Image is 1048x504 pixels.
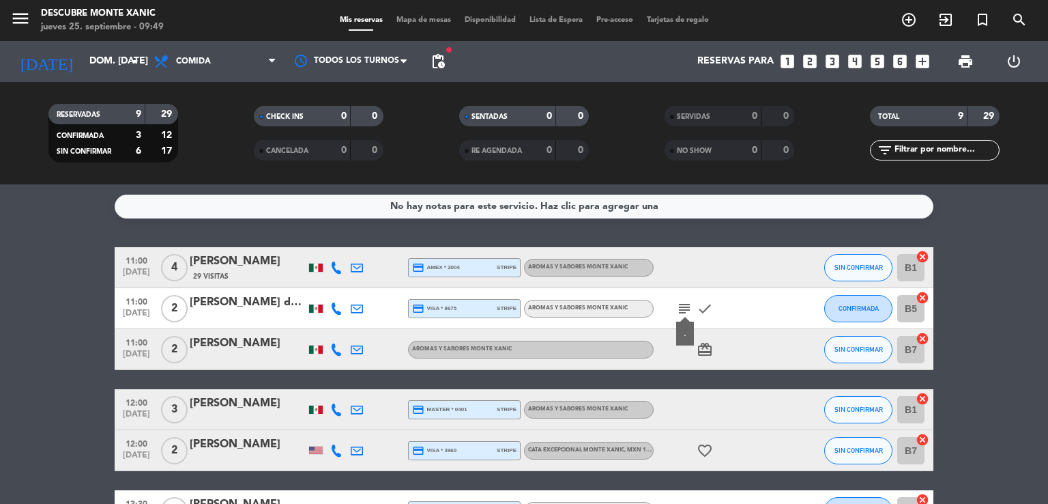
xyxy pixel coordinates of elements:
[119,334,154,350] span: 11:00
[412,404,424,416] i: credit_card
[528,305,628,311] span: Aromas y Sabores Monte Xanic
[341,145,347,155] strong: 0
[869,53,886,70] i: looks_5
[547,111,552,121] strong: 0
[10,46,83,76] i: [DATE]
[824,53,841,70] i: looks_3
[1011,12,1028,28] i: search
[119,252,154,268] span: 11:00
[136,130,141,140] strong: 3
[824,295,892,322] button: CONFIRMADA
[390,16,458,24] span: Mapa de mesas
[266,113,304,120] span: CHECK INS
[497,446,516,455] span: stripe
[677,113,710,120] span: SERVIDAS
[528,264,628,270] span: Aromas y Sabores Monte Xanic
[190,294,306,311] div: [PERSON_NAME] del [PERSON_NAME]
[136,109,141,119] strong: 9
[390,199,658,214] div: No hay notas para este servicio. Haz clic para agregar una
[372,111,380,121] strong: 0
[547,145,552,155] strong: 0
[528,406,628,412] span: Aromas y Sabores Monte Xanic
[161,254,188,281] span: 4
[989,41,1038,82] div: LOG OUT
[528,447,656,453] span: Cata Excepcional Monte Xanic
[964,8,1001,31] span: Reserva especial
[176,57,211,66] span: Comida
[430,53,446,70] span: pending_actions
[190,253,306,270] div: [PERSON_NAME]
[41,20,164,34] div: jueves 25. septiembre - 09:49
[578,111,586,121] strong: 0
[824,437,892,464] button: SIN CONFIRMAR
[914,53,931,70] i: add_box
[119,435,154,451] span: 12:00
[127,53,143,70] i: arrow_drop_down
[877,142,893,158] i: filter_list
[445,46,453,54] span: fiber_manual_record
[1006,53,1022,70] i: power_settings_new
[801,53,819,70] i: looks_two
[834,264,883,271] span: SIN CONFIRMAR
[193,271,229,282] span: 29 Visitas
[578,145,586,155] strong: 0
[161,336,188,363] span: 2
[119,410,154,425] span: [DATE]
[523,16,589,24] span: Lista de Espera
[890,8,927,31] span: RESERVAR MESA
[161,146,175,156] strong: 17
[927,8,964,31] span: WALK IN
[697,341,713,358] i: card_giftcard
[783,111,791,121] strong: 0
[458,16,523,24] span: Disponibilidad
[676,300,693,317] i: subject
[341,111,347,121] strong: 0
[119,309,154,324] span: [DATE]
[119,268,154,283] span: [DATE]
[983,111,997,121] strong: 29
[10,8,31,29] i: menu
[684,326,687,341] div: .
[57,111,100,118] span: RESERVADAS
[916,291,929,305] i: cancel
[161,109,175,119] strong: 29
[266,148,308,154] span: CANCELADA
[834,447,883,454] span: SIN CONFIRMAR
[119,350,154,365] span: [DATE]
[372,145,380,155] strong: 0
[333,16,390,24] span: Mis reservas
[958,111,963,121] strong: 9
[893,143,999,158] input: Filtrar por nombre...
[891,53,909,70] i: looks_6
[752,111,757,121] strong: 0
[834,346,883,353] span: SIN CONFIRMAR
[752,145,757,155] strong: 0
[677,148,712,154] span: NO SHOW
[412,303,424,315] i: credit_card
[190,395,306,412] div: [PERSON_NAME]
[640,16,716,24] span: Tarjetas de regalo
[412,303,456,315] span: visa * 8675
[119,451,154,466] span: [DATE]
[190,335,306,352] div: [PERSON_NAME]
[824,336,892,363] button: SIN CONFIRMAR
[824,254,892,281] button: SIN CONFIRMAR
[697,56,774,67] span: Reservas para
[916,250,929,264] i: cancel
[834,406,883,413] span: SIN CONFIRMAR
[471,148,522,154] span: RE AGENDADA
[161,130,175,140] strong: 12
[901,12,917,28] i: add_circle_outline
[161,437,188,464] span: 2
[783,145,791,155] strong: 0
[10,8,31,33] button: menu
[916,332,929,346] i: cancel
[497,263,516,272] span: stripe
[41,7,164,20] div: Descubre Monte Xanic
[497,405,516,414] span: stripe
[839,305,879,312] span: CONFIRMADA
[937,12,954,28] i: exit_to_app
[589,16,640,24] span: Pre-acceso
[624,447,656,453] span: , MXN 1050
[412,445,424,457] i: credit_card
